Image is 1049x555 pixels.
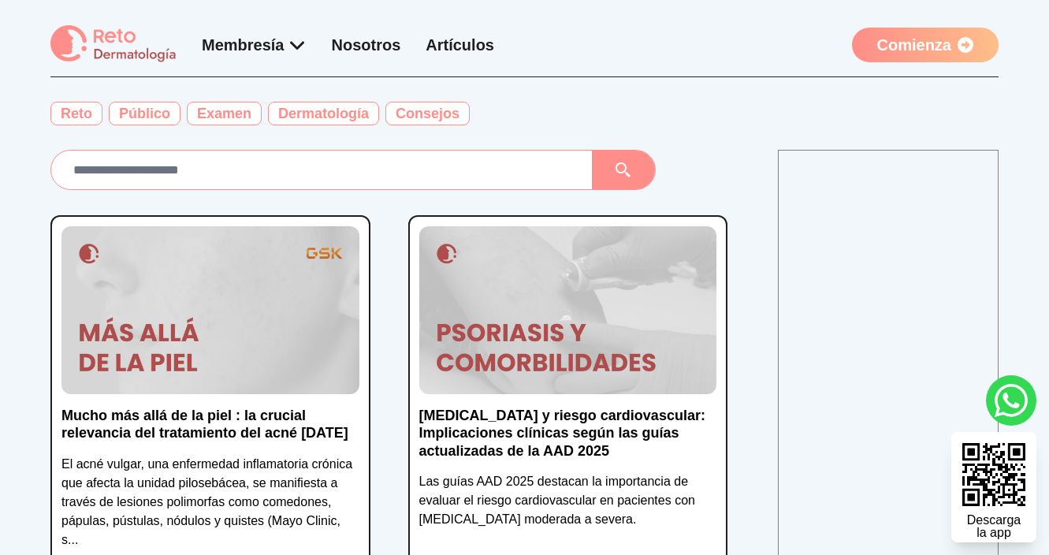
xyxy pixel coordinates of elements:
[187,102,262,125] span: Examen
[202,34,307,56] div: Membresía
[419,407,717,460] p: [MEDICAL_DATA] y riesgo cardiovascular: Implicaciones clínicas según las guías actualizadas de la...
[419,472,717,529] p: Las guías AAD 2025 destacan la importancia de evaluar el riesgo cardiovascular en pacientes con [...
[187,102,262,125] a: Examen
[268,102,379,125] span: Dermatología
[61,407,359,442] p: Mucho más allá de la piel : la crucial relevancia del tratamiento del acné [DATE]
[385,102,470,125] a: Consejos
[852,28,999,62] a: Comienza
[426,36,494,54] a: Artículos
[50,25,177,64] img: logo Reto dermatología
[385,102,470,125] span: Consejos
[268,102,379,125] a: Dermatología
[61,455,359,549] p: El acné vulgar, una enfermedad inflamatoria crónica que afecta la unidad pilosebácea, se manifies...
[50,102,102,125] a: Reto
[61,226,359,393] img: Mucho más allá de la piel : la crucial relevancia del tratamiento del acné hoy
[61,407,359,455] a: Mucho más allá de la piel : la crucial relevancia del tratamiento del acné [DATE]
[419,226,717,393] img: Psoriasis y riesgo cardiovascular: Implicaciones clínicas según las guías actualizadas de la AAD ...
[967,514,1021,539] div: Descarga la app
[986,375,1036,426] a: whatsapp button
[50,102,102,125] span: Reto
[332,36,401,54] a: Nosotros
[109,102,180,125] span: Público
[419,407,717,473] a: [MEDICAL_DATA] y riesgo cardiovascular: Implicaciones clínicas según las guías actualizadas de la...
[109,102,180,125] a: Público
